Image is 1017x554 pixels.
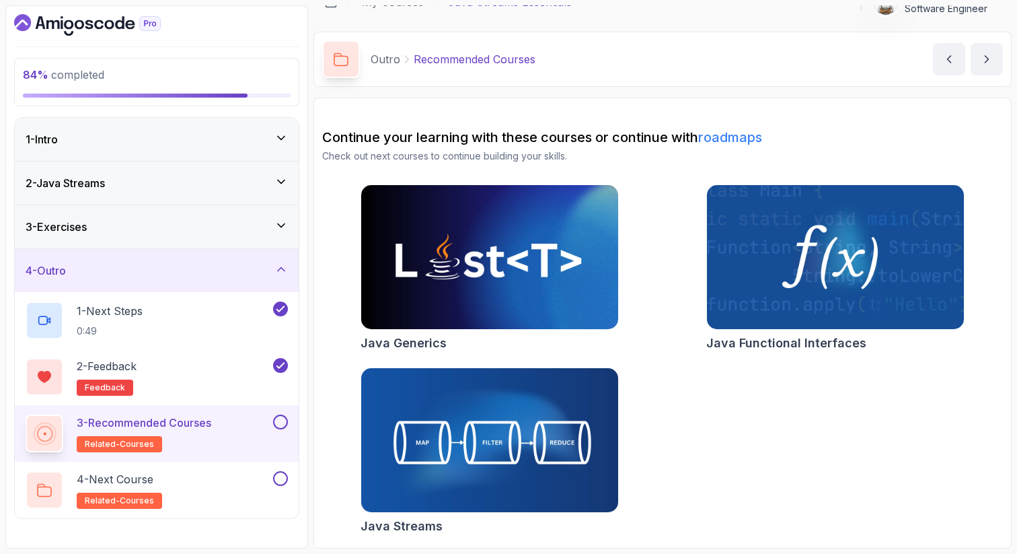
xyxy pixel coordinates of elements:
[905,2,987,15] p: Software Engineer
[414,51,535,67] p: Recommended Courses
[361,517,443,536] h2: Java Streams
[26,358,288,396] button: 2-Feedbackfeedback
[26,415,288,452] button: 3-Recommended Coursesrelated-courses
[361,368,618,512] img: Java Streams card
[14,14,192,36] a: Dashboard
[26,302,288,339] button: 1-Next Steps0:49
[77,303,143,319] p: 1 - Next Steps
[361,184,619,353] a: Java Generics cardJava Generics
[706,334,866,353] h2: Java Functional Interfaces
[85,382,125,393] span: feedback
[698,129,762,145] a: roadmaps
[15,249,299,292] button: 4-Outro
[15,162,299,205] button: 2-Java Streams
[322,149,1003,163] p: Check out next courses to continue building your skills.
[26,471,288,509] button: 4-Next Courserelated-courses
[26,131,58,147] h3: 1 - Intro
[77,324,143,338] p: 0:49
[77,415,211,431] p: 3 - Recommended Courses
[77,471,153,487] p: 4 - Next Course
[707,185,964,329] img: Java Functional Interfaces card
[706,184,965,353] a: Java Functional Interfaces cardJava Functional Interfaces
[361,334,447,353] h2: Java Generics
[26,263,66,279] h3: 4 - Outro
[77,358,137,374] p: 2 - Feedback
[15,205,299,248] button: 3-Exercises
[23,68,48,81] span: 84 %
[361,368,619,536] a: Java Streams cardJava Streams
[971,43,1003,75] button: next content
[26,219,87,235] h3: 3 - Exercises
[322,128,1003,147] h2: Continue your learning with these courses or continue with
[85,439,154,450] span: related-courses
[85,495,154,506] span: related-courses
[361,185,618,329] img: Java Generics card
[15,118,299,161] button: 1-Intro
[933,43,965,75] button: previous content
[26,175,105,191] h3: 2 - Java Streams
[371,51,400,67] p: Outro
[23,68,104,81] span: completed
